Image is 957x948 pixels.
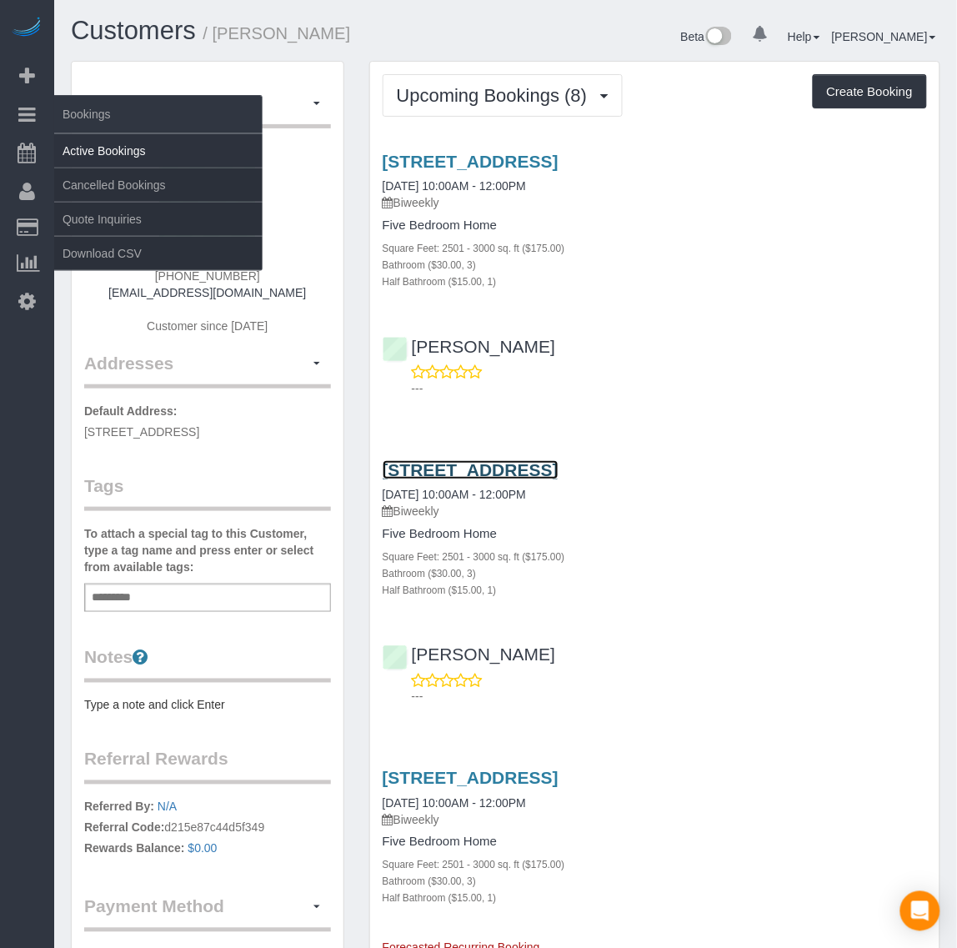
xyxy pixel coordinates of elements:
[383,259,476,271] small: Bathroom ($30.00, 3)
[704,27,732,48] img: New interface
[71,16,196,45] a: Customers
[383,860,565,871] small: Square Feet: 2501 - 3000 sq. ft ($175.00)
[84,697,331,714] pre: Type a note and click Enter
[383,551,565,563] small: Square Feet: 2501 - 3000 sq. ft ($175.00)
[158,800,177,814] a: N/A
[383,527,927,541] h4: Five Bedroom Home
[383,769,559,788] a: [STREET_ADDRESS]
[84,525,331,575] label: To attach a special tag to this Customer, type a tag name and press enter or select from availabl...
[397,85,596,106] span: Upcoming Bookings (8)
[383,645,556,665] a: [PERSON_NAME]
[383,74,624,117] button: Upcoming Bookings (8)
[832,30,936,43] a: [PERSON_NAME]
[383,812,927,829] p: Biweekly
[54,133,263,271] ul: Bookings
[84,645,331,683] legend: Notes
[54,168,263,202] a: Cancelled Bookings
[383,337,556,356] a: [PERSON_NAME]
[383,568,476,579] small: Bathroom ($30.00, 3)
[108,286,306,299] a: [EMAIL_ADDRESS][DOMAIN_NAME]
[84,799,154,815] label: Referred By:
[383,876,476,888] small: Bathroom ($30.00, 3)
[900,891,940,931] div: Open Intercom Messenger
[84,425,199,439] span: [STREET_ADDRESS]
[383,243,565,254] small: Square Feet: 2501 - 3000 sq. ft ($175.00)
[147,319,268,333] span: Customer since [DATE]
[155,269,260,283] span: [PHONE_NUMBER]
[412,380,927,397] p: ---
[383,179,526,193] a: [DATE] 10:00AM - 12:00PM
[383,460,559,479] a: [STREET_ADDRESS]
[383,488,526,501] a: [DATE] 10:00AM - 12:00PM
[84,895,331,932] legend: Payment Method
[54,134,263,168] a: Active Bookings
[412,689,927,705] p: ---
[383,893,497,905] small: Half Bathroom ($15.00, 1)
[84,820,164,836] label: Referral Code:
[84,474,331,511] legend: Tags
[383,218,927,233] h4: Five Bedroom Home
[383,835,927,850] h4: Five Bedroom Home
[54,237,263,270] a: Download CSV
[84,403,178,419] label: Default Address:
[84,747,331,785] legend: Referral Rewards
[383,152,559,171] a: [STREET_ADDRESS]
[10,17,43,40] img: Automaid Logo
[54,95,263,133] span: Bookings
[383,797,526,810] a: [DATE] 10:00AM - 12:00PM
[383,584,497,596] small: Half Bathroom ($15.00, 1)
[188,842,218,855] a: $0.00
[84,799,331,861] p: d215e87c44d5f349
[383,276,497,288] small: Half Bathroom ($15.00, 1)
[84,840,185,857] label: Rewards Balance:
[383,194,927,211] p: Biweekly
[681,30,733,43] a: Beta
[788,30,820,43] a: Help
[203,24,351,43] small: / [PERSON_NAME]
[813,74,927,109] button: Create Booking
[84,91,331,128] legend: Customer Info
[54,203,263,236] a: Quote Inquiries
[383,503,927,519] p: Biweekly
